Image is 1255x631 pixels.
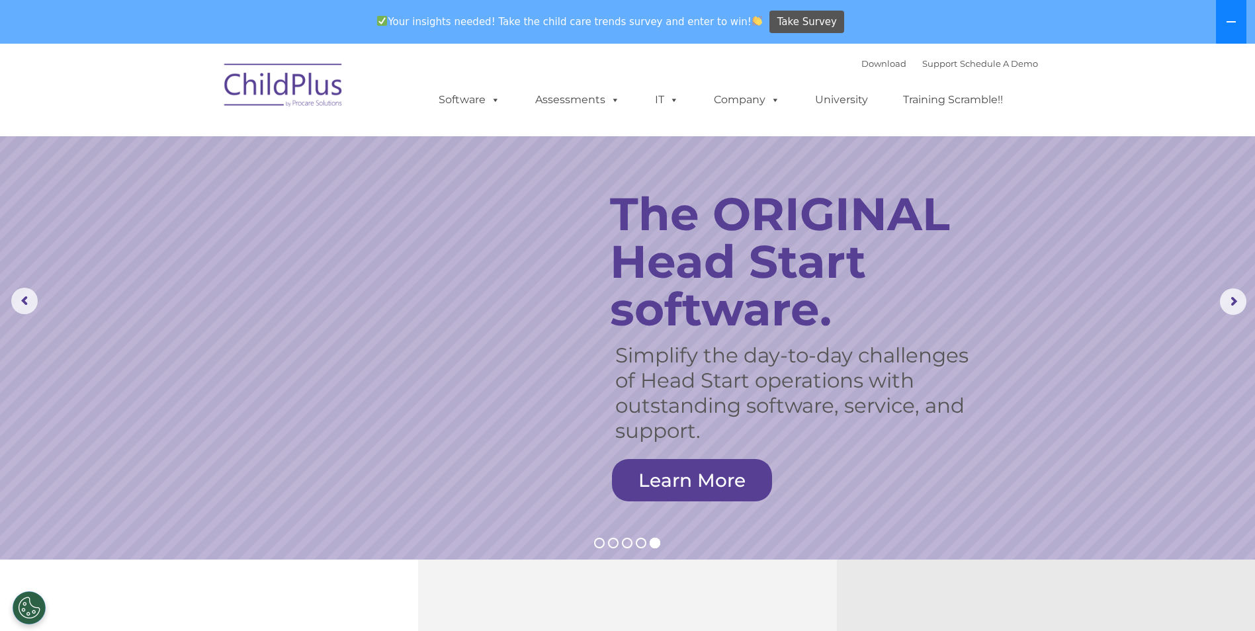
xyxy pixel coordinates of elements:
span: Your insights needed! Take the child care trends survey and enter to win! [372,9,768,34]
img: ✅ [377,16,387,26]
a: Company [701,87,793,113]
a: Learn More [612,459,772,501]
img: 👏 [752,16,762,26]
img: ChildPlus by Procare Solutions [218,54,350,120]
a: Schedule A Demo [960,58,1038,69]
span: Phone number [184,142,240,151]
button: Cookies Settings [13,591,46,624]
a: Training Scramble!! [890,87,1016,113]
span: Take Survey [777,11,837,34]
rs-layer: The ORIGINAL Head Start software. [610,190,1002,333]
a: Support [922,58,957,69]
span: Last name [184,87,224,97]
a: IT [642,87,692,113]
rs-layer: Simplify the day-to-day challenges of Head Start operations with outstanding software, service, a... [615,343,982,443]
a: Download [861,58,906,69]
font: | [861,58,1038,69]
a: Assessments [522,87,633,113]
a: Software [425,87,513,113]
a: Take Survey [769,11,844,34]
a: University [802,87,881,113]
